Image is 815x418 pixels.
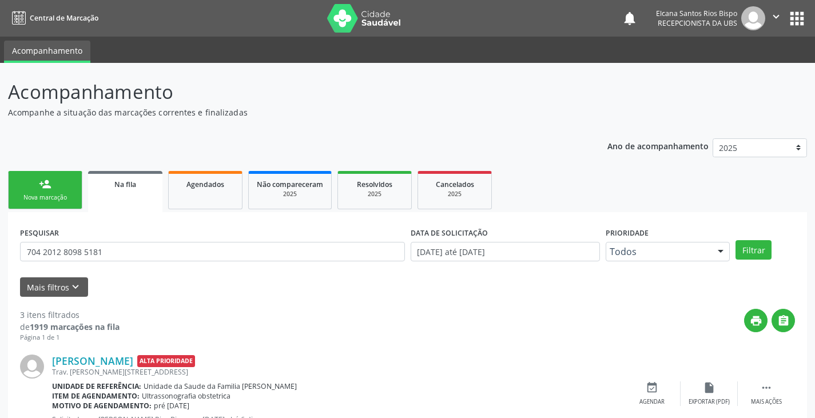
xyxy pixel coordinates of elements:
i:  [760,381,773,394]
div: Exportar (PDF) [689,398,730,406]
span: Ultrassonografia obstetrica [142,391,230,401]
input: Selecione um intervalo [411,242,600,261]
p: Acompanhe a situação das marcações correntes e finalizadas [8,106,567,118]
div: Trav. [PERSON_NAME][STREET_ADDRESS] [52,367,623,377]
img: img [20,355,44,379]
div: de [20,321,120,333]
span: Alta Prioridade [137,355,195,367]
label: DATA DE SOLICITAÇÃO [411,224,488,242]
button:  [772,309,795,332]
strong: 1919 marcações na fila [30,321,120,332]
span: Unidade da Saude da Familia [PERSON_NAME] [144,381,297,391]
div: person_add [39,178,51,190]
div: Agendar [639,398,665,406]
div: Elcana Santos Rios Bispo [656,9,737,18]
img: img [741,6,765,30]
span: Central de Marcação [30,13,98,23]
i:  [777,315,790,327]
span: Recepcionista da UBS [658,18,737,28]
div: Mais ações [751,398,782,406]
button: Filtrar [736,240,772,260]
i:  [770,10,782,23]
div: 2025 [346,190,403,198]
b: Item de agendamento: [52,391,140,401]
div: 3 itens filtrados [20,309,120,321]
i: insert_drive_file [703,381,715,394]
span: Cancelados [436,180,474,189]
span: Não compareceram [257,180,323,189]
button: apps [787,9,807,29]
button:  [765,6,787,30]
div: Página 1 de 1 [20,333,120,343]
span: Todos [610,246,707,257]
div: 2025 [257,190,323,198]
p: Ano de acompanhamento [607,138,709,153]
span: Na fila [114,180,136,189]
label: Prioridade [606,224,649,242]
button: print [744,309,768,332]
i: keyboard_arrow_down [69,281,82,293]
i: event_available [646,381,658,394]
a: Acompanhamento [4,41,90,63]
button: Mais filtroskeyboard_arrow_down [20,277,88,297]
a: [PERSON_NAME] [52,355,133,367]
b: Unidade de referência: [52,381,141,391]
a: Central de Marcação [8,9,98,27]
div: Nova marcação [17,193,74,202]
span: Agendados [186,180,224,189]
i: print [750,315,762,327]
button: notifications [622,10,638,26]
input: Nome, CNS [20,242,405,261]
span: Resolvidos [357,180,392,189]
div: 2025 [426,190,483,198]
span: pré [DATE] [154,401,189,411]
p: Acompanhamento [8,78,567,106]
label: PESQUISAR [20,224,59,242]
b: Motivo de agendamento: [52,401,152,411]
